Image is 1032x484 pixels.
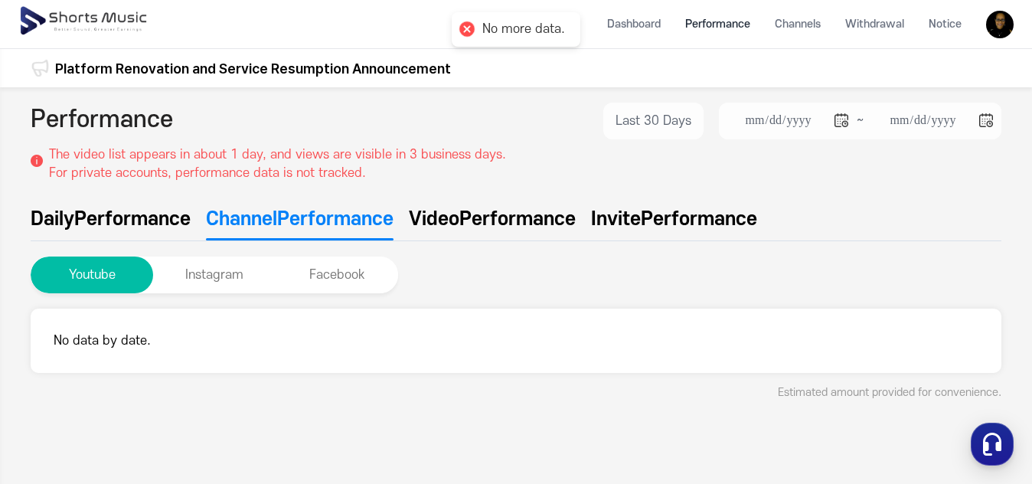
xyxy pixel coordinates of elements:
span: Performance [459,205,576,233]
a: Daily Performance [31,205,191,240]
a: Performance [673,4,763,44]
a: Platform Renovation and Service Resumption Announcement [55,58,451,79]
img: 알림 아이콘 [31,59,49,77]
span: Daily [31,205,74,233]
span: Performance [641,205,757,233]
span: Invite [591,205,641,233]
span: Settings [227,380,264,392]
a: Notice [916,4,974,44]
a: Instagram [153,268,276,282]
a: Facebook [276,268,398,282]
a: Video Performance [409,205,576,240]
a: Channel Performance [206,205,394,240]
li: ~ [719,103,1001,139]
a: Channels [763,4,833,44]
span: Home [39,380,66,392]
button: Facebook [276,257,398,293]
p: The video list appears in about 1 day, and views are visible in 3 business days. For private acco... [49,146,506,182]
button: Youtube [31,257,153,293]
a: Messages [101,357,198,395]
a: Dashboard [595,4,673,44]
div: Estimated amount provided for convenience. [31,385,1001,401]
img: 사용자 이미지 [986,11,1014,38]
span: Video [409,205,459,233]
img: 설명 아이콘 [31,155,43,167]
a: Youtube [31,268,153,282]
p: No data by date. [54,332,978,350]
span: Performance [74,205,191,233]
a: Home [5,357,101,395]
button: Instagram [153,257,276,293]
button: Last 30 Days [603,103,704,139]
div: No more data. [482,21,565,38]
span: Performance [277,205,394,233]
a: Invite Performance [591,205,757,240]
span: Messages [127,381,172,393]
a: Settings [198,357,294,395]
h2: Performance [31,103,173,139]
span: Channel [206,205,277,233]
a: Withdrawal [833,4,916,44]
